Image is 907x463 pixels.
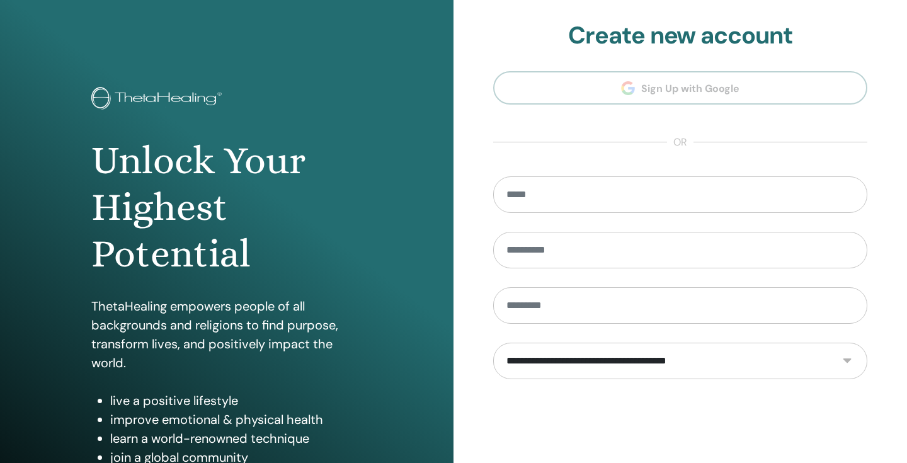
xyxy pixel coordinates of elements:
h2: Create new account [493,21,867,50]
span: or [667,135,693,150]
h1: Unlock Your Highest Potential [91,137,362,278]
p: ThetaHealing empowers people of all backgrounds and religions to find purpose, transform lives, a... [91,297,362,372]
li: improve emotional & physical health [110,410,362,429]
li: learn a world-renowned technique [110,429,362,448]
iframe: reCAPTCHA [585,398,776,447]
li: live a positive lifestyle [110,391,362,410]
